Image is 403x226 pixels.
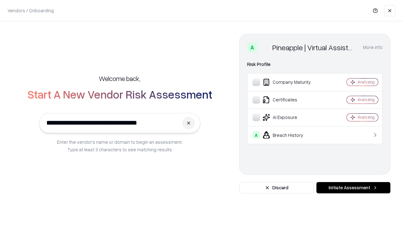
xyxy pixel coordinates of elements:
[253,78,328,86] div: Company Maturity
[253,131,328,139] div: Breach History
[8,7,54,14] p: Vendors / Onboarding
[99,74,140,83] h5: Welcome back,
[316,182,390,193] button: Initiate Assessment
[253,131,260,139] div: A
[358,115,375,120] div: Analyzing
[57,138,183,153] p: Enter the vendor’s name or domain to begin an assessment. Type at least 3 characters to see match...
[239,182,314,193] button: Discard
[260,42,270,52] img: Pineapple | Virtual Assistant Agency
[253,114,328,121] div: AI Exposure
[272,42,355,52] div: Pineapple | Virtual Assistant Agency
[363,42,383,53] button: More info
[247,61,383,68] div: Risk Profile
[247,42,257,52] div: A
[358,97,375,102] div: Analyzing
[358,79,375,85] div: Analyzing
[253,96,328,104] div: Certificates
[27,88,212,100] h2: Start A New Vendor Risk Assessment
